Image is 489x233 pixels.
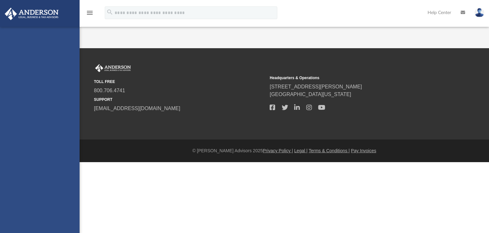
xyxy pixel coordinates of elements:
[270,75,441,81] small: Headquarters & Operations
[263,148,293,153] a: Privacy Policy |
[309,148,350,153] a: Terms & Conditions |
[80,147,489,154] div: © [PERSON_NAME] Advisors 2025
[270,92,351,97] a: [GEOGRAPHIC_DATA][US_STATE]
[86,9,94,17] i: menu
[294,148,308,153] a: Legal |
[94,79,265,85] small: TOLL FREE
[3,8,60,20] img: Anderson Advisors Platinum Portal
[94,97,265,102] small: SUPPORT
[106,9,113,16] i: search
[94,88,125,93] a: 800.706.4741
[94,64,132,72] img: Anderson Advisors Platinum Portal
[270,84,362,89] a: [STREET_ADDRESS][PERSON_NAME]
[86,12,94,17] a: menu
[94,106,180,111] a: [EMAIL_ADDRESS][DOMAIN_NAME]
[351,148,376,153] a: Pay Invoices
[475,8,484,17] img: User Pic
